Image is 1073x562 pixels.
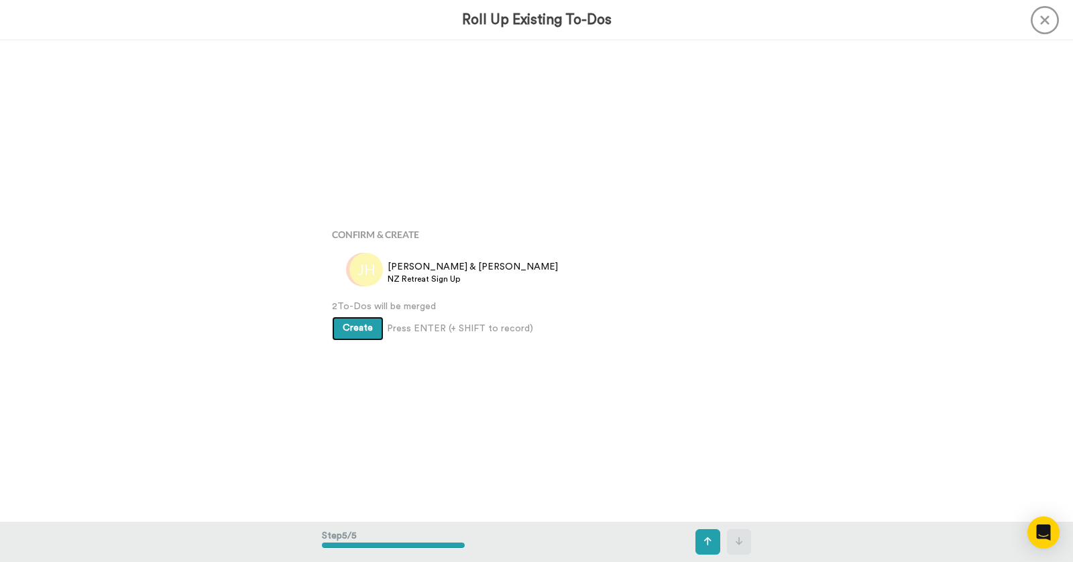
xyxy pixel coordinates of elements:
[462,12,612,27] h3: Roll Up Existing To-Dos
[1027,516,1060,549] div: Open Intercom Messenger
[332,229,741,239] h4: Confirm & Create
[346,253,380,286] img: js.png
[388,274,558,284] span: NZ Retreat Sign Up
[387,322,533,335] span: Press ENTER (+ SHIFT to record)
[388,260,558,274] span: [PERSON_NAME] & [PERSON_NAME]
[349,253,383,286] img: jh.png
[343,323,373,333] span: Create
[322,522,465,561] div: Step 5 / 5
[332,300,741,313] span: 2 To-Dos will be merged
[332,317,384,341] button: Create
